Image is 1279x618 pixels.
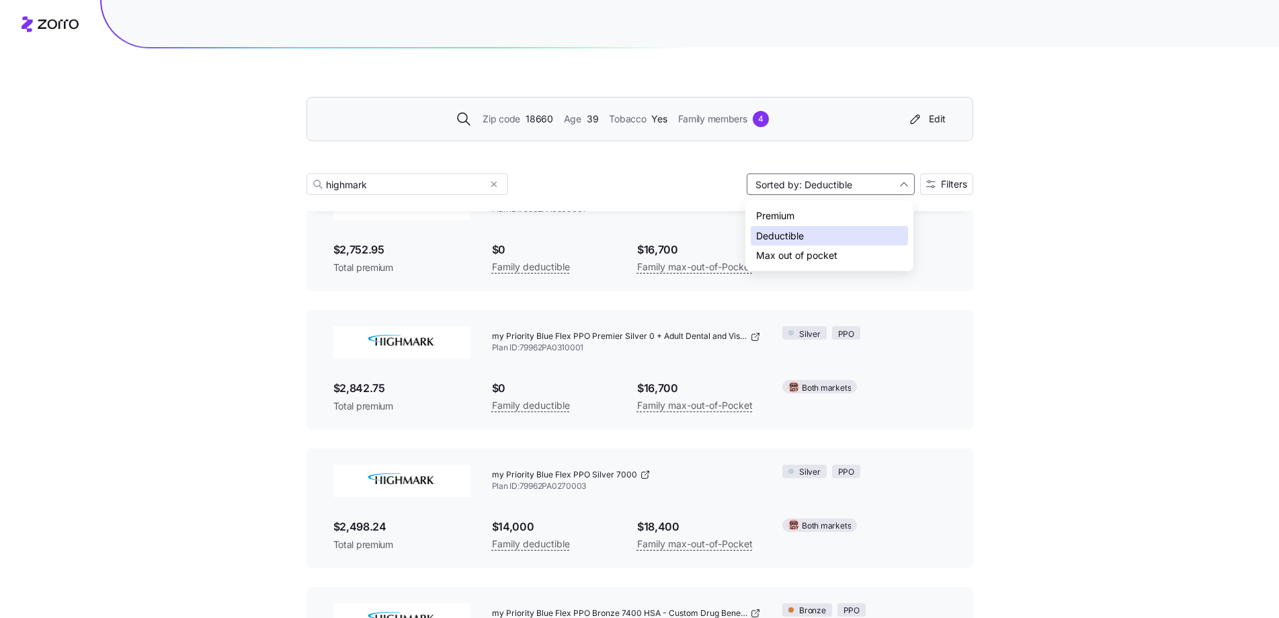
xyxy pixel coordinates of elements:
[637,259,753,275] span: Family max-out-of-Pocket
[609,112,646,126] span: Tobacco
[492,241,616,258] span: $0
[838,466,854,479] span: PPO
[333,538,470,551] span: Total premium
[587,112,598,126] span: 39
[637,241,761,258] span: $16,700
[751,206,908,226] div: Premium
[907,112,946,126] div: Edit
[838,328,854,341] span: PPO
[799,605,826,617] span: Bronze
[637,380,761,397] span: $16,700
[802,520,851,533] span: Both markets
[492,469,637,481] span: my Priority Blue Flex PPO Silver 7000
[492,536,570,552] span: Family deductible
[333,326,470,358] img: Highmark BlueCross BlueShield
[941,180,967,189] span: Filters
[492,380,616,397] span: $0
[492,259,570,275] span: Family deductible
[492,331,748,342] span: my Priority Blue Flex PPO Premier Silver 0 + Adult Dental and Vision
[651,112,667,126] span: Yes
[799,328,821,341] span: Silver
[637,536,753,552] span: Family max-out-of-Pocket
[492,342,761,354] span: Plan ID: 79962PA0310001
[333,380,470,397] span: $2,842.75
[747,173,915,195] input: Sort by
[333,241,470,258] span: $2,752.95
[799,466,821,479] span: Silver
[483,112,520,126] span: Zip code
[637,518,761,535] span: $18,400
[564,112,581,126] span: Age
[920,173,973,195] button: Filters
[492,397,570,414] span: Family deductible
[751,226,908,246] div: Deductible
[902,108,951,130] button: Edit
[843,605,860,617] span: PPO
[526,112,553,126] span: 18660
[802,382,851,395] span: Both markets
[753,111,769,127] div: 4
[333,261,470,274] span: Total premium
[492,518,616,535] span: $14,000
[306,173,508,195] input: Plan ID, carrier etc.
[637,397,753,414] span: Family max-out-of-Pocket
[333,518,470,535] span: $2,498.24
[678,112,747,126] span: Family members
[751,245,908,266] div: Max out of pocket
[492,481,761,492] span: Plan ID: 79962PA0270003
[333,465,470,497] img: Highmark BlueCross BlueShield
[333,399,470,413] span: Total premium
